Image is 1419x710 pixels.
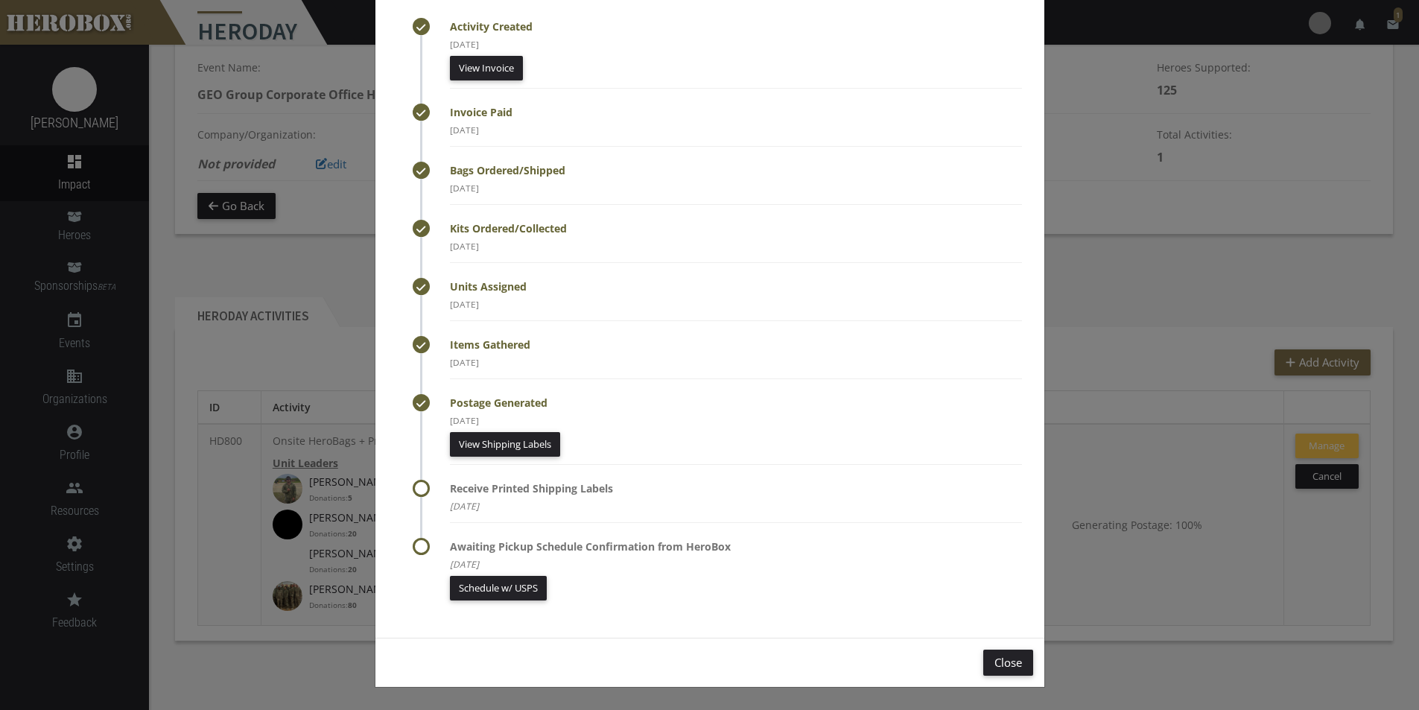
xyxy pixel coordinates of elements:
[450,558,479,570] small: [DATE]
[450,240,479,252] small: [DATE]
[450,163,565,177] span: Bags Ordered/Shipped
[450,337,530,352] span: Items Gathered
[450,481,613,495] span: Receive Printed Shipping Labels
[450,356,479,368] small: [DATE]
[450,396,547,410] span: Postage Generated
[450,298,479,310] small: [DATE]
[450,414,479,426] small: [DATE]
[450,38,479,50] small: [DATE]
[450,279,527,294] span: Units Assigned
[450,500,479,512] small: [DATE]
[450,105,512,119] span: Invoice Paid
[450,221,567,235] span: Kits Ordered/Collected
[450,19,533,34] span: Activity Created
[450,576,547,600] a: Schedule w/ USPS
[450,539,731,554] span: Awaiting Pickup Schedule Confirmation from HeroBox
[450,182,479,194] small: [DATE]
[450,56,523,80] a: View Invoice
[450,124,479,136] small: [DATE]
[450,432,560,457] a: View Shipping Labels
[983,650,1033,676] button: Close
